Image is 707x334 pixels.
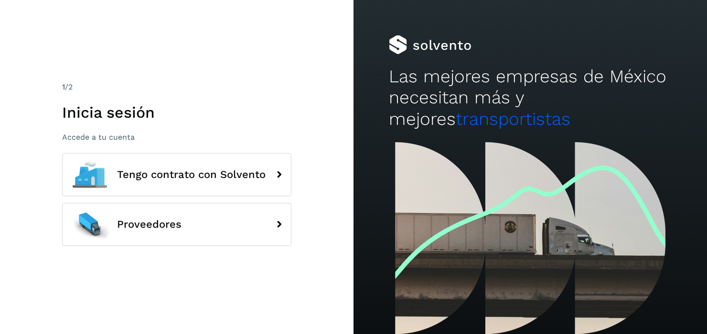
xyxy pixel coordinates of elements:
[62,153,291,196] button: Tengo contrato con Solvento
[389,66,672,130] h2: Las mejores empresas de México necesitan más y mejores
[456,109,570,129] span: transportistas
[62,81,291,93] div: /2
[117,219,182,230] span: Proveedores
[62,203,291,246] button: Proveedores
[62,82,65,91] span: 1
[117,169,266,180] span: Tengo contrato con Solvento
[62,103,291,122] h1: Inicia sesión
[62,133,291,142] p: Accede a tu cuenta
